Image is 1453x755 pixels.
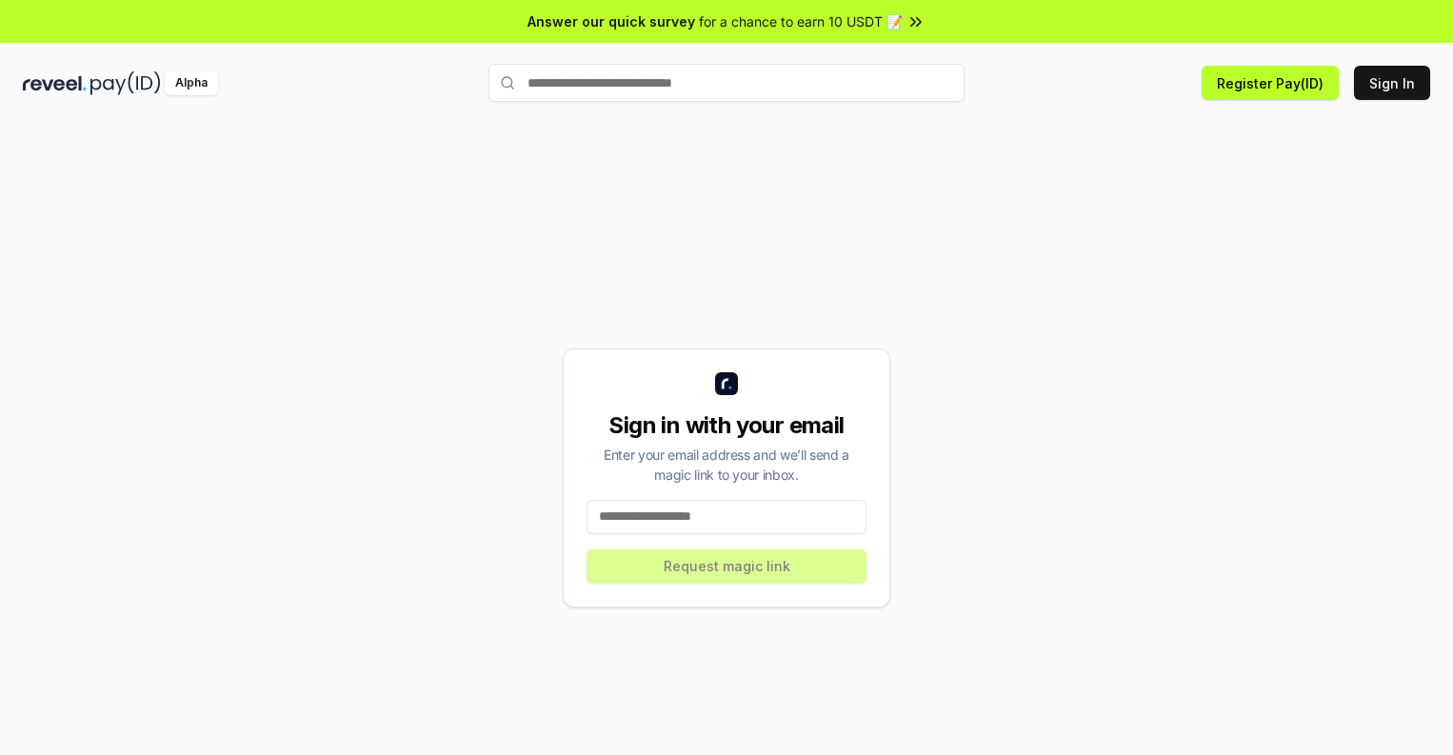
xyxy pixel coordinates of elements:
span: Answer our quick survey [527,11,695,31]
div: Sign in with your email [587,410,866,441]
button: Register Pay(ID) [1202,66,1339,100]
div: Enter your email address and we’ll send a magic link to your inbox. [587,445,866,485]
div: Alpha [165,71,218,95]
img: logo_small [715,372,738,395]
button: Sign In [1354,66,1430,100]
span: for a chance to earn 10 USDT 📝 [699,11,903,31]
img: pay_id [90,71,161,95]
img: reveel_dark [23,71,87,95]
